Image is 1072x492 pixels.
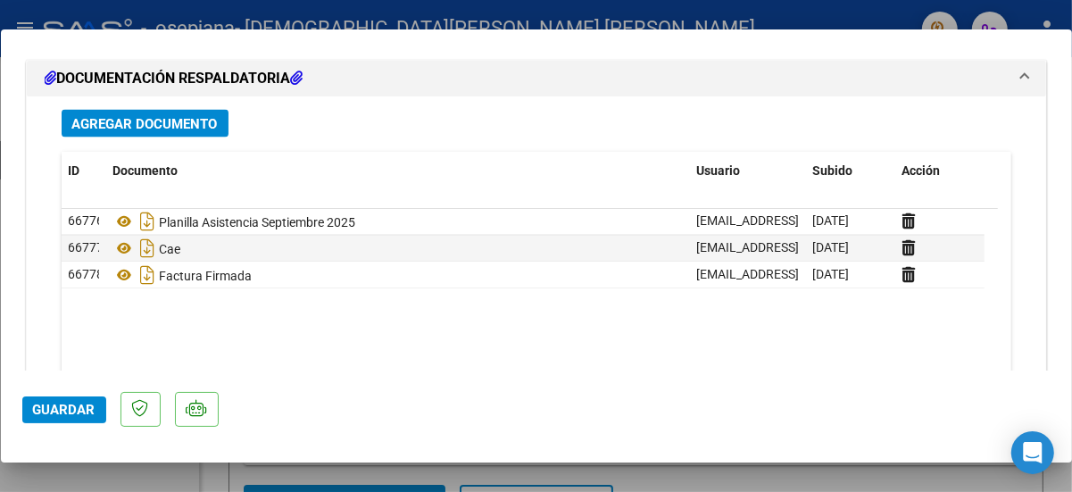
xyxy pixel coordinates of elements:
span: [DATE] [813,241,850,255]
datatable-header-cell: Documento [106,152,690,190]
span: [EMAIL_ADDRESS][DOMAIN_NAME] - [PERSON_NAME] [697,268,1000,282]
button: Agregar Documento [62,110,229,138]
i: Descargar documento [137,235,160,263]
span: Guardar [33,402,96,418]
span: Cae [113,242,181,256]
span: [DATE] [813,268,850,282]
span: Subido [813,163,853,178]
span: [EMAIL_ADDRESS][DOMAIN_NAME] - [PERSON_NAME] [697,214,1000,229]
datatable-header-cell: Acción [895,152,985,190]
span: 66777 [69,241,104,255]
datatable-header-cell: Subido [806,152,895,190]
button: Guardar [22,396,106,423]
span: Planilla Asistencia Septiembre 2025 [113,215,356,229]
i: Descargar documento [137,208,160,237]
span: Usuario [697,163,741,178]
datatable-header-cell: Usuario [690,152,806,190]
span: Factura Firmada [113,269,253,283]
datatable-header-cell: ID [62,152,106,190]
i: Descargar documento [137,262,160,290]
span: Acción [902,163,941,178]
h1: DOCUMENTACIÓN RESPALDATORIA [45,68,303,89]
div: DOCUMENTACIÓN RESPALDATORIA [27,96,1046,462]
span: [DATE] [813,214,850,229]
span: 66778 [69,268,104,282]
span: ID [69,163,80,178]
div: Open Intercom Messenger [1011,431,1054,474]
span: [EMAIL_ADDRESS][DOMAIN_NAME] - [PERSON_NAME] [697,241,1000,255]
span: 66776 [69,214,104,229]
span: Documento [113,163,179,178]
mat-expansion-panel-header: DOCUMENTACIÓN RESPALDATORIA [27,61,1046,96]
span: Agregar Documento [72,116,218,132]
